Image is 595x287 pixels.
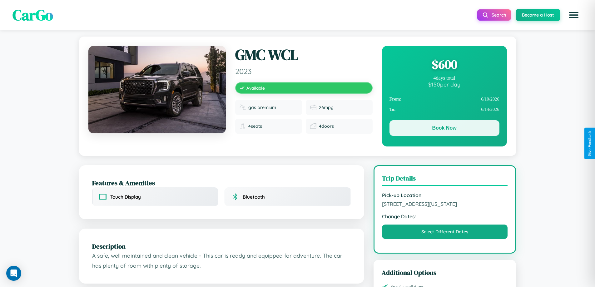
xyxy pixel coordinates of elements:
img: Fuel efficiency [310,104,316,111]
div: $ 150 per day [389,81,499,88]
span: Touch Display [110,194,141,200]
button: Open menu [565,6,583,24]
strong: Change Dates: [382,213,508,220]
strong: Pick-up Location: [382,192,508,198]
h2: Description [92,242,351,251]
img: Doors [310,123,316,129]
h3: Additional Options [382,268,508,277]
button: Book Now [389,120,499,136]
div: $ 600 [389,56,499,73]
h2: Features & Amenities [92,178,351,187]
p: A safe, well maintained and clean vehicle - This car is ready and equipped for adventure. The car... [92,251,351,270]
span: 26 mpg [319,105,334,110]
span: Search [492,12,506,18]
div: Open Intercom Messenger [6,266,21,281]
h3: Trip Details [382,174,508,186]
span: 4 seats [248,123,262,129]
img: Seats [240,123,246,129]
span: 2023 [235,67,373,76]
button: Search [477,9,511,21]
img: GMC WCL 2023 [88,46,226,133]
span: gas premium [248,105,276,110]
img: Fuel type [240,104,246,111]
strong: To: [389,107,396,112]
div: 4 days total [389,75,499,81]
span: 4 doors [319,123,334,129]
div: 6 / 10 / 2026 [389,94,499,104]
h1: GMC WCL [235,46,373,64]
button: Select Different Dates [382,225,508,239]
span: [STREET_ADDRESS][US_STATE] [382,201,508,207]
span: CarGo [12,5,53,25]
span: Bluetooth [243,194,265,200]
button: Become a Host [516,9,560,21]
span: Available [246,85,265,91]
strong: From: [389,96,402,102]
div: 6 / 14 / 2026 [389,104,499,115]
div: Give Feedback [588,131,592,156]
